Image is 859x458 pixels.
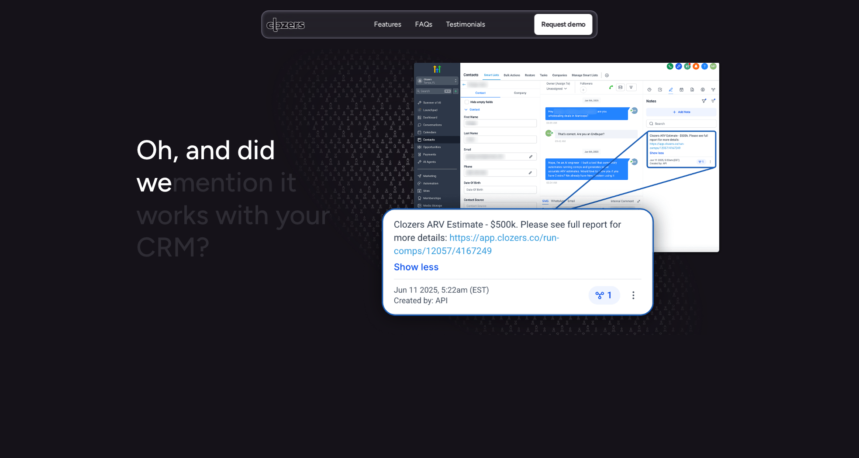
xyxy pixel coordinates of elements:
p: Testimonials [446,29,485,39]
p: Features [374,29,401,39]
span: Oh, and did we [136,133,282,198]
h1: mention it works with your CRM? [136,134,346,264]
p: FAQs [415,29,432,39]
a: TestimonialsTestimonials [446,20,485,30]
a: FAQsFAQs [415,20,432,30]
p: Testimonials [446,20,485,29]
p: Request demo [541,19,585,30]
p: Features [374,20,401,29]
a: FeaturesFeatures [374,20,401,30]
p: FAQs [415,20,432,29]
a: Request demo [534,14,592,35]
